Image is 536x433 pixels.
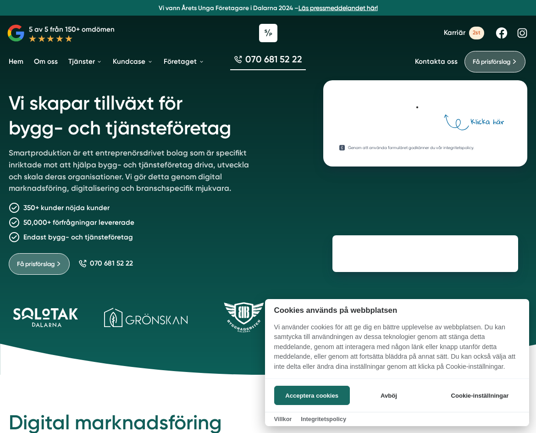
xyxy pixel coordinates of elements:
a: Integritetspolicy [301,416,346,422]
button: Cookie-inställningar [440,386,520,405]
h2: Cookies används på webbplatsen [265,306,529,315]
button: Avböj [352,386,425,405]
a: Villkor [274,416,292,422]
button: Acceptera cookies [274,386,350,405]
p: Vi använder cookies för att ge dig en bättre upplevelse av webbplatsen. Du kan samtycka till anvä... [265,322,529,378]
